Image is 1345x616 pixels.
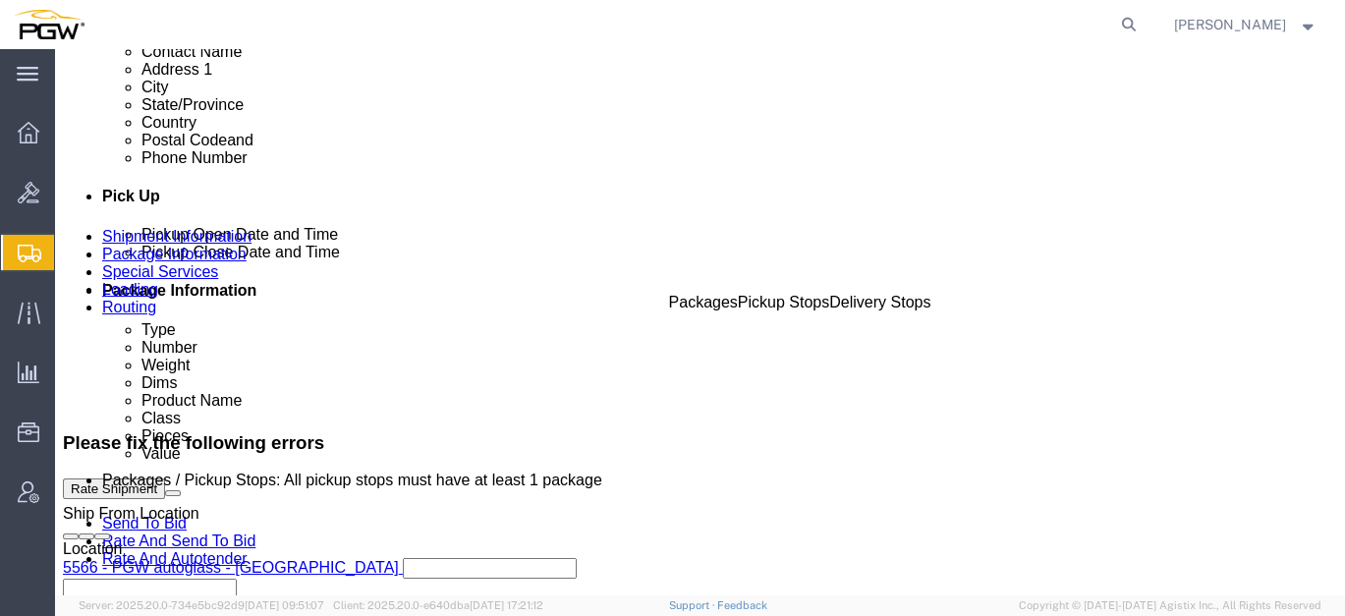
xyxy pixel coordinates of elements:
iframe: FS Legacy Container [55,49,1345,595]
span: Client: 2025.20.0-e640dba [333,599,543,611]
span: Server: 2025.20.0-734e5bc92d9 [79,599,324,611]
span: [DATE] 17:21:12 [470,599,543,611]
button: [PERSON_NAME] [1173,13,1318,36]
a: Support [669,599,718,611]
img: logo [14,10,84,39]
span: Copyright © [DATE]-[DATE] Agistix Inc., All Rights Reserved [1019,597,1321,614]
span: [DATE] 09:51:07 [245,599,324,611]
a: Feedback [717,599,767,611]
span: Jesse Dawson [1174,14,1286,35]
